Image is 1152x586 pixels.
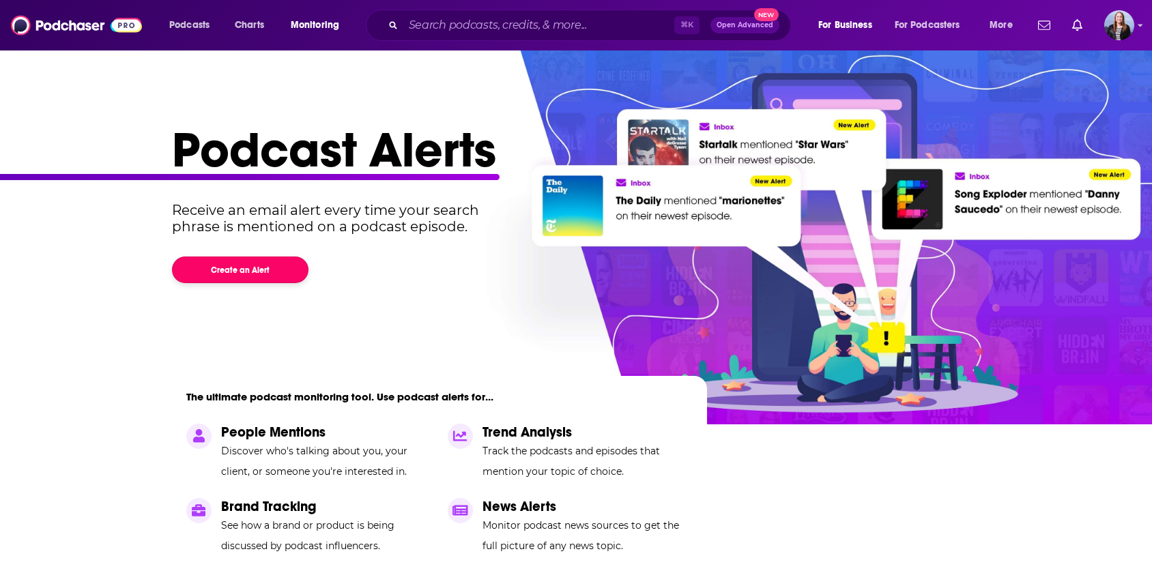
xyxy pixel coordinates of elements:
[980,14,1030,36] button: open menu
[172,202,504,235] p: Receive an email alert every time your search phrase is mentioned on a podcast episode.
[483,424,693,441] p: Trend Analysis
[160,14,227,36] button: open menu
[221,441,431,482] p: Discover who's talking about you, your client, or someone you're interested in.
[1067,14,1088,37] a: Show notifications dropdown
[886,14,980,36] button: open menu
[379,10,804,41] div: Search podcasts, credits, & more...
[281,14,357,36] button: open menu
[674,16,700,34] span: ⌘ K
[754,8,779,21] span: New
[235,16,264,35] span: Charts
[483,498,693,515] p: News Alerts
[11,12,142,38] img: Podchaser - Follow, Share and Rate Podcasts
[291,16,339,35] span: Monitoring
[710,17,779,33] button: Open AdvancedNew
[717,22,773,29] span: Open Advanced
[172,120,969,180] h1: Podcast Alerts
[1033,14,1056,37] a: Show notifications dropdown
[895,16,960,35] span: For Podcasters
[483,515,693,556] p: Monitor podcast news sources to get the full picture of any news topic.
[221,498,431,515] p: Brand Tracking
[186,390,493,403] p: The ultimate podcast monitoring tool. Use podcast alerts for...
[403,14,674,36] input: Search podcasts, credits, & more...
[221,515,431,556] p: See how a brand or product is being discussed by podcast influencers.
[809,14,889,36] button: open menu
[1104,10,1134,40] img: User Profile
[483,441,693,482] p: Track the podcasts and episodes that mention your topic of choice.
[1104,10,1134,40] button: Show profile menu
[172,257,308,283] button: Create an Alert
[221,424,431,441] p: People Mentions
[818,16,872,35] span: For Business
[990,16,1013,35] span: More
[169,16,210,35] span: Podcasts
[226,14,272,36] a: Charts
[1104,10,1134,40] span: Logged in as annarice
